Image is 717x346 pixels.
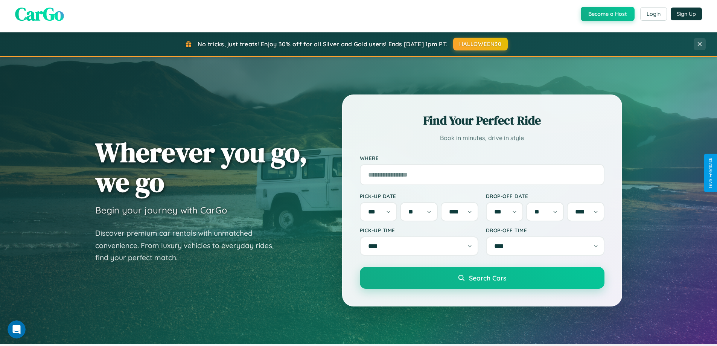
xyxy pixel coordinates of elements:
label: Pick-up Time [360,227,478,233]
button: HALLOWEEN30 [453,38,508,50]
label: Where [360,155,604,161]
span: CarGo [15,2,64,26]
h2: Find Your Perfect Ride [360,112,604,129]
p: Book in minutes, drive in style [360,133,604,143]
span: No tricks, just treats! Enjoy 30% off for all Silver and Gold users! Ends [DATE] 1pm PT. [198,40,448,48]
button: Sign Up [671,8,702,20]
button: Login [640,7,667,21]
label: Drop-off Date [486,193,604,199]
h1: Wherever you go, we go [95,137,308,197]
iframe: Intercom live chat [8,320,26,338]
label: Pick-up Date [360,193,478,199]
h3: Begin your journey with CarGo [95,204,227,216]
p: Discover premium car rentals with unmatched convenience. From luxury vehicles to everyday rides, ... [95,227,283,264]
div: Give Feedback [708,158,713,188]
button: Search Cars [360,267,604,289]
label: Drop-off Time [486,227,604,233]
span: Search Cars [469,274,506,282]
button: Become a Host [581,7,635,21]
